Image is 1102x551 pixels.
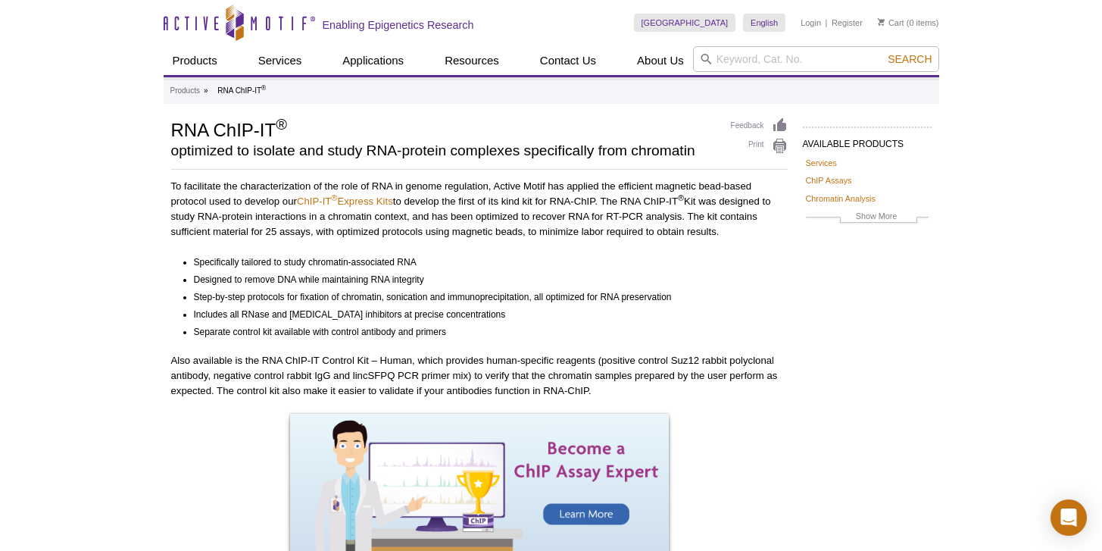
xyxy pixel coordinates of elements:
[171,353,788,399] p: Also available is the RNA ChIP-IT Control Kit – Human, which provides human-specific reagents (po...
[806,209,929,227] a: Show More
[634,14,736,32] a: [GEOGRAPHIC_DATA]
[435,46,508,75] a: Resources
[217,86,266,95] li: RNA ChIP-IT
[194,305,774,322] li: Includes all RNase and [MEDICAL_DATA] inhibitors at precise concentrations
[171,179,788,239] p: To facilitate the characterization of the role of RNA in genome regulation, Active Motif has appl...
[878,17,904,28] a: Cart
[531,46,605,75] a: Contact Us
[878,14,939,32] li: (0 items)
[171,117,716,140] h1: RNA ChIP-IT
[628,46,693,75] a: About Us
[333,46,413,75] a: Applications
[888,53,932,65] span: Search
[1050,499,1087,536] div: Open Intercom Messenger
[806,192,876,205] a: Chromatin Analysis
[731,117,788,134] a: Feedback
[731,138,788,155] a: Print
[170,84,200,98] a: Products
[261,84,266,92] sup: ®
[806,156,837,170] a: Services
[194,270,774,287] li: Designed to remove DNA while maintaining RNA integrity
[743,14,785,32] a: English
[883,52,936,66] button: Search
[194,287,774,305] li: Step-by-step protocols for fixation of chromatin, sonication and immunoprecipitation, all optimiz...
[678,193,684,202] sup: ®
[249,46,311,75] a: Services
[297,196,393,207] a: ChIP-IT®Express Kits
[832,17,863,28] a: Register
[164,46,226,75] a: Products
[331,193,337,202] sup: ®
[826,14,828,32] li: |
[693,46,939,72] input: Keyword, Cat. No.
[171,144,716,158] h2: optimized to isolate and study RNA-protein complexes specifically from chromatin
[801,17,821,28] a: Login
[194,322,774,340] li: Separate control kit available with control antibody and primers
[806,174,852,187] a: ChIP Assays
[276,116,287,133] sup: ®
[803,127,932,154] h2: AVAILABLE PRODUCTS
[194,255,774,270] li: Specifically tailored to study chromatin-associated RNA
[878,18,885,26] img: Your Cart
[323,18,474,32] h2: Enabling Epigenetics Research
[204,86,208,95] li: »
